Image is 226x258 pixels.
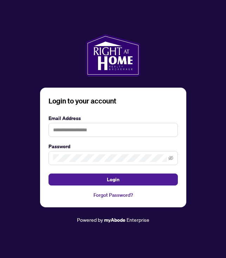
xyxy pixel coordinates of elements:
span: eye-invisible [168,156,173,161]
h3: Login to your account [49,96,178,106]
img: ma-logo [86,34,140,76]
span: Powered by [77,216,103,223]
span: Enterprise [127,216,149,223]
span: Login [107,174,120,185]
label: Password [49,143,178,150]
a: Forgot Password? [49,191,178,199]
label: Email Address [49,114,178,122]
a: myAbode [104,216,125,224]
button: Login [49,174,178,185]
